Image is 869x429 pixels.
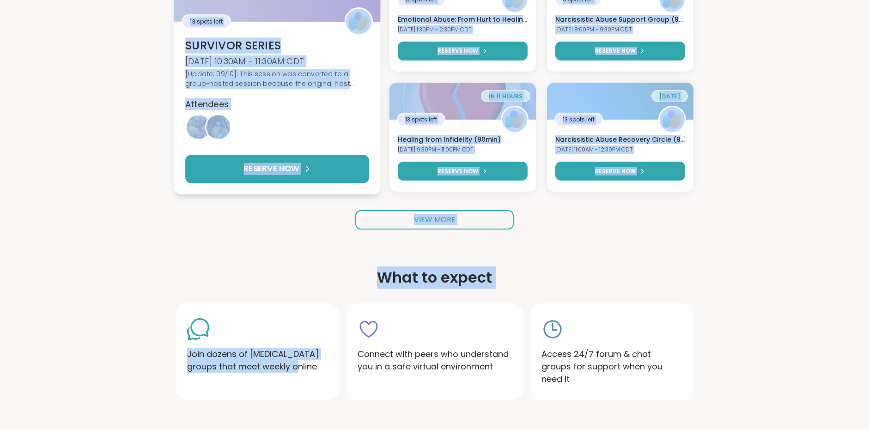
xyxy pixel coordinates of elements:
span: in 11 hours [489,92,523,100]
div: [DATE] 1:30PM - 2:30PM CDT [398,26,528,34]
span: VIEW MORE [414,214,456,225]
div: [DATE] 10:30AM - 11:30AM CDT [185,55,369,67]
span: RESERVE NOW [438,167,478,175]
p: Access 24/7 forum & chat groups for support when you need it [541,348,682,385]
h3: Emotional Abuse: From Hurt to Healing [398,15,528,24]
span: 13 spots left [563,115,595,124]
span: RESERVE NOW [595,47,636,55]
p: Connect with peers who understand you in a safe virtual environment [358,348,512,373]
p: Join dozens of [MEDICAL_DATA] groups that meet weekly online [187,348,328,373]
h3: Narcissistic Abuse Support Group (90min) [555,15,685,24]
img: Narcissistic Abuse Recovery Circle (90min) [547,83,693,120]
h3: SURVIVOR SERIES [185,37,369,53]
h3: Narcissistic Abuse Recovery Circle (90min) [555,135,685,145]
img: ShareWell [502,107,527,132]
span: RESERVE NOW [243,163,299,175]
div: [DATE] 11:00AM - 12:30PM CDT [555,146,685,154]
span: 13 spots left [405,115,437,124]
button: RESERVE NOW [555,42,685,60]
a: VIEW MORE [355,210,514,230]
div: [DATE] 9:30PM - 11:00PM CDT [398,146,528,154]
img: Healing from Infidelity (90min) [389,83,536,120]
span: [DATE] [659,92,680,100]
img: nanny [187,115,210,139]
button: RESERVE NOW [398,162,528,181]
h4: What to expect [377,266,492,289]
div: [DATE] 8:00PM - 9:30PM CDT [555,26,685,34]
span: 13 spots left [190,17,222,25]
span: Attendees [185,98,229,110]
img: ShareWell [660,107,685,132]
img: ShareWell [346,9,371,34]
div: [Update: 09/10]: This session was converted to a group-hosted session because the original host c... [185,69,369,89]
span: RESERVE NOW [438,47,478,55]
h3: Healing from Infidelity (90min) [398,135,528,145]
button: RESERVE NOW [555,162,685,181]
button: RESERVE NOW [185,155,369,183]
img: klgunn33 [206,115,230,139]
button: RESERVE NOW [398,42,528,60]
span: RESERVE NOW [595,167,636,175]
